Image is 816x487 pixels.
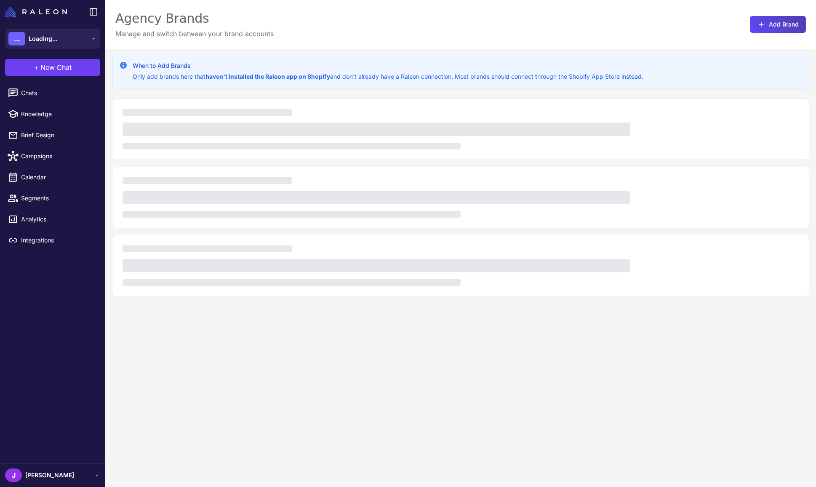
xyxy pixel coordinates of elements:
[3,105,102,123] a: Knowledge
[21,215,95,224] span: Analytics
[5,7,70,17] a: Raleon Logo
[21,88,95,98] span: Chats
[3,84,102,102] a: Chats
[3,210,102,228] a: Analytics
[115,10,274,27] div: Agency Brands
[21,236,95,245] span: Integrations
[5,29,100,49] button: ...Loading...
[21,109,95,119] span: Knowledge
[34,62,39,72] span: +
[3,189,102,207] a: Segments
[205,73,330,80] strong: haven't installed the Raleon app on Shopify
[3,232,102,249] a: Integrations
[3,168,102,186] a: Calendar
[133,61,643,70] h3: When to Add Brands
[40,62,72,72] span: New Chat
[8,32,25,45] div: ...
[5,7,67,17] img: Raleon Logo
[21,173,95,182] span: Calendar
[3,126,102,144] a: Brief Design
[750,16,806,33] button: Add Brand
[115,29,274,39] p: Manage and switch between your brand accounts
[133,72,643,81] p: Only add brands here that and don't already have a Raleon connection. Most brands should connect ...
[5,59,100,76] button: +New Chat
[5,468,22,482] div: J
[25,471,74,480] span: [PERSON_NAME]
[21,194,95,203] span: Segments
[29,34,57,43] span: Loading...
[3,147,102,165] a: Campaigns
[21,152,95,161] span: Campaigns
[21,130,95,140] span: Brief Design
